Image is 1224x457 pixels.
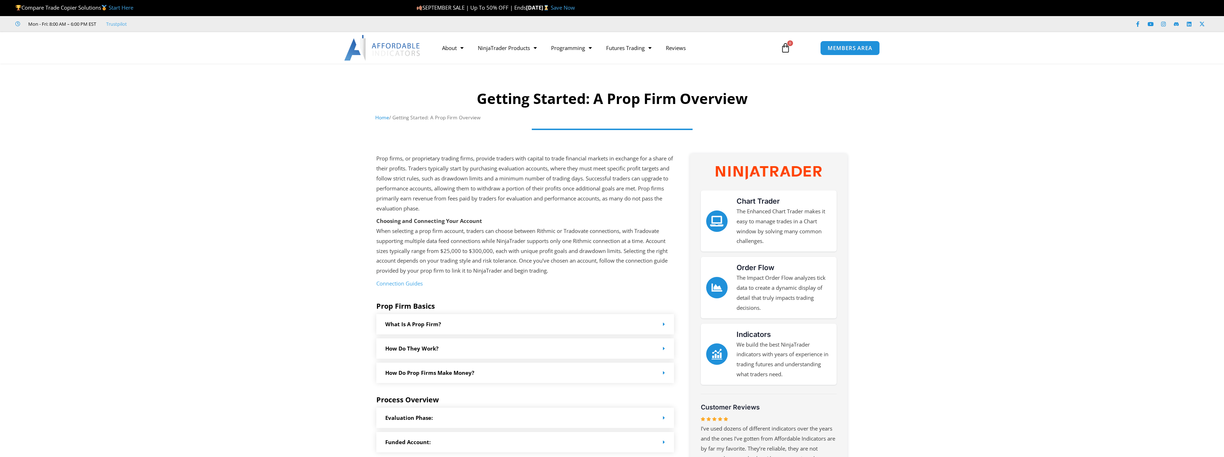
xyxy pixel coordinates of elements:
a: Order Flow [737,263,774,272]
span: Mon - Fri: 8:00 AM – 6:00 PM EST [26,20,96,28]
a: NinjaTrader Products [471,40,544,56]
p: When selecting a prop firm account, traders can choose between Rithmic or Tradovate connections, ... [376,216,674,276]
img: NinjaTrader Wordmark color RGB | Affordable Indicators – NinjaTrader [716,166,822,179]
div: What is a prop firm? [376,314,674,334]
p: We build the best NinjaTrader indicators with years of experience in trading futures and understa... [737,340,831,379]
h1: Getting Started: A Prop Firm Overview [375,89,849,109]
span: SEPTEMBER SALE | Up To 50% OFF | Ends [416,4,526,11]
a: Order Flow [706,277,728,298]
p: Prop firms, or proprietary trading firms, provide traders with capital to trade financial markets... [376,154,674,213]
a: Chart Trader [737,197,780,205]
a: How Do they work? [385,345,438,352]
nav: Menu [435,40,772,56]
a: Start Here [109,4,133,11]
a: Reviews [659,40,693,56]
h3: Customer Reviews [701,403,837,411]
img: 🍂 [417,5,422,10]
a: Save Now [551,4,575,11]
a: Home [375,114,389,121]
p: The Enhanced Chart Trader makes it easy to manage trades in a Chart window by solving many common... [737,207,831,246]
a: Trustpilot [106,20,127,28]
p: The Impact Order Flow analyzes tick data to create a dynamic display of detail that truly impacts... [737,273,831,313]
span: Compare Trade Copier Solutions [15,4,133,11]
span: 0 [787,40,793,46]
div: Funded Account: [376,432,674,452]
strong: [DATE] [526,4,551,11]
a: MEMBERS AREA [820,41,880,55]
a: How do Prop Firms make money? [385,369,474,376]
a: What is a prop firm? [385,321,441,328]
a: Indicators [706,343,728,365]
a: Indicators [737,330,771,339]
div: How do Prop Firms make money? [376,363,674,383]
img: ⌛ [544,5,549,10]
a: Chart Trader [706,210,728,232]
img: 🏆 [16,5,21,10]
h5: Prop Firm Basics [376,302,674,311]
div: How Do they work? [376,338,674,359]
nav: Breadcrumb [375,113,849,122]
a: Connection Guides [376,280,423,287]
div: Evaluation Phase: [376,408,674,428]
img: LogoAI | Affordable Indicators – NinjaTrader [344,35,421,61]
h5: Process Overview [376,396,674,404]
a: 0 [770,38,801,58]
a: Programming [544,40,599,56]
img: 🥇 [101,5,107,10]
a: Funded Account: [385,438,431,446]
a: Evaluation Phase: [385,414,433,421]
span: MEMBERS AREA [828,45,872,51]
a: Futures Trading [599,40,659,56]
a: About [435,40,471,56]
strong: Choosing and Connecting Your Account [376,217,482,224]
